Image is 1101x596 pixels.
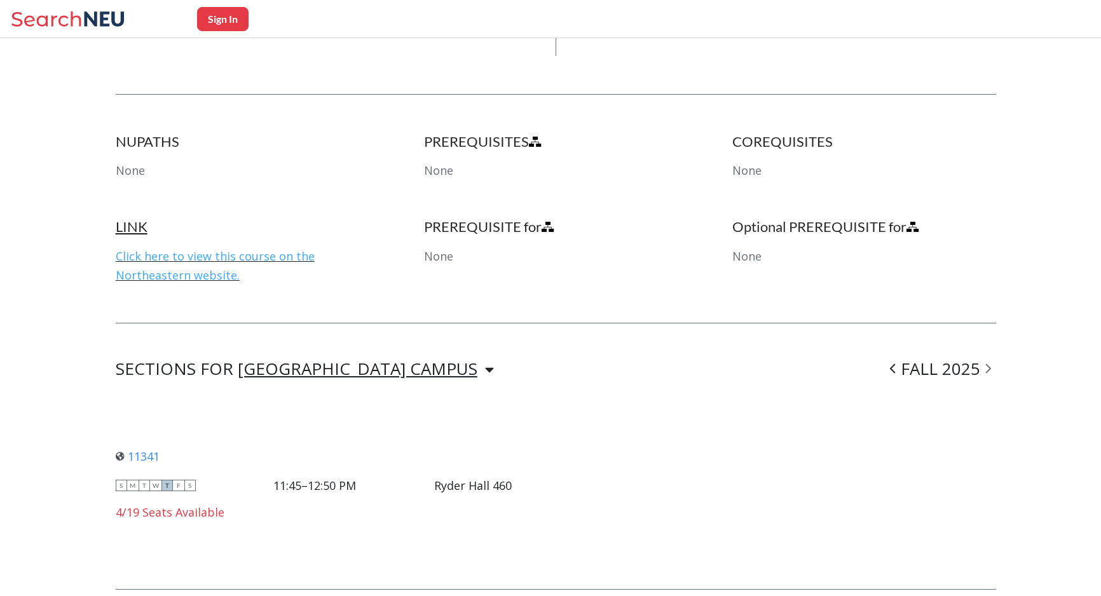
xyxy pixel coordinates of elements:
div: 11:45–12:50 PM [273,478,356,492]
span: None [732,248,762,264]
h4: COREQUISITES [732,133,997,151]
div: SECTIONS FOR [116,362,494,377]
h4: PREREQUISITES [424,133,688,151]
span: None [424,163,453,178]
span: T [139,480,150,491]
h4: LINK [116,218,380,236]
div: FALL 2025 [885,362,996,377]
span: None [116,163,145,178]
button: Sign In [197,7,249,31]
span: W [150,480,161,491]
div: 4/19 Seats Available [116,505,512,519]
span: None [424,248,453,264]
span: None [732,163,762,178]
h4: NUPATHS [116,133,380,151]
span: F [173,480,184,491]
a: 11341 [116,449,160,464]
h4: PREREQUISITE for [424,218,688,236]
div: Ryder Hall 460 [434,478,512,492]
span: S [184,480,196,491]
span: S [116,480,127,491]
span: M [127,480,139,491]
h4: Optional PREREQUISITE for [732,218,997,236]
div: [GEOGRAPHIC_DATA] CAMPUS [238,362,477,376]
span: T [161,480,173,491]
a: Click here to view this course on the Northeastern website. [116,248,315,283]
